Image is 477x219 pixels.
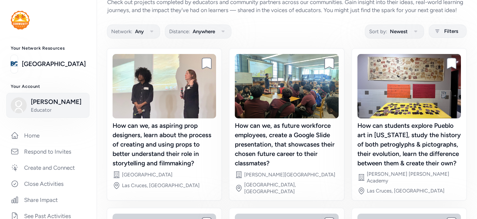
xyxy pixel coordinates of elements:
[193,28,215,36] span: Anywhere
[5,193,91,207] a: Share Impact
[11,46,86,51] h3: Your Network Resources
[6,93,89,118] button: [PERSON_NAME]Educator
[357,121,461,168] div: How can students explore Pueblo art in [US_STATE], study the history of both petroglyphs & pictog...
[444,27,458,35] span: Filters
[365,24,424,39] button: Sort by:Newest
[367,187,445,194] div: Las Cruces, [GEOGRAPHIC_DATA]
[113,121,216,168] div: How can we, as aspiring prop designers, learn about the process of creating and using props to be...
[107,24,160,39] button: Network:Any
[390,28,408,36] span: Newest
[235,54,338,118] img: image
[169,28,190,36] span: Distance:
[235,121,338,168] div: How can we, as future workforce employees, create a Google Slide presentation, that showcases the...
[11,11,30,30] img: logo
[31,107,85,113] span: Educator
[369,28,387,36] span: Sort by:
[111,28,132,36] span: Network:
[5,144,91,159] a: Respond to Invites
[5,176,91,191] a: Close Activities
[5,160,91,175] a: Create and Connect
[22,59,86,69] a: [GEOGRAPHIC_DATA]
[244,171,335,178] div: [PERSON_NAME][GEOGRAPHIC_DATA]
[367,171,461,184] div: [PERSON_NAME] [PERSON_NAME] Academy
[31,97,85,107] span: [PERSON_NAME]
[113,54,216,118] img: image
[5,128,91,143] a: Home
[11,57,18,71] img: logo
[165,24,231,39] button: Distance:Anywhere
[122,171,173,178] div: [GEOGRAPHIC_DATA]
[135,28,144,36] span: Any
[11,84,86,89] h3: Your Account
[244,181,338,195] div: [GEOGRAPHIC_DATA], [GEOGRAPHIC_DATA]
[357,54,461,118] img: image
[122,182,200,189] div: Las Cruces, [GEOGRAPHIC_DATA]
